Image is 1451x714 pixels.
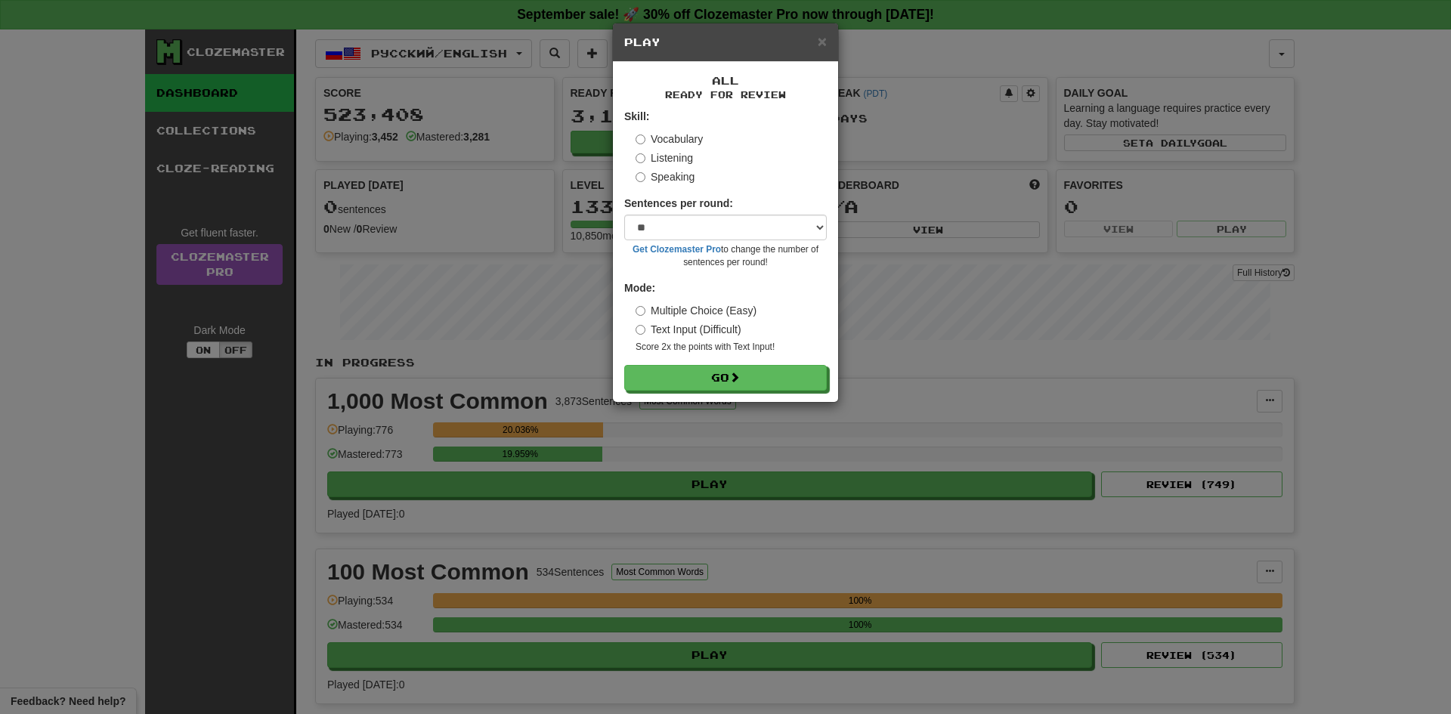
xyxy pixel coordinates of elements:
label: Text Input (Difficult) [636,322,741,337]
small: Score 2x the points with Text Input ! [636,341,827,354]
h5: Play [624,35,827,50]
label: Vocabulary [636,131,703,147]
input: Multiple Choice (Easy) [636,306,645,316]
small: to change the number of sentences per round! [624,243,827,269]
input: Text Input (Difficult) [636,325,645,335]
a: Get Clozemaster Pro [633,244,721,255]
input: Speaking [636,172,645,182]
input: Vocabulary [636,134,645,144]
strong: Skill: [624,110,649,122]
button: Go [624,365,827,391]
label: Multiple Choice (Easy) [636,303,756,318]
strong: Mode: [624,282,655,294]
label: Speaking [636,169,695,184]
label: Sentences per round: [624,196,733,211]
label: Listening [636,150,693,165]
span: × [818,32,827,50]
span: All [712,74,739,87]
input: Listening [636,153,645,163]
small: Ready for Review [624,88,827,101]
button: Close [818,33,827,49]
